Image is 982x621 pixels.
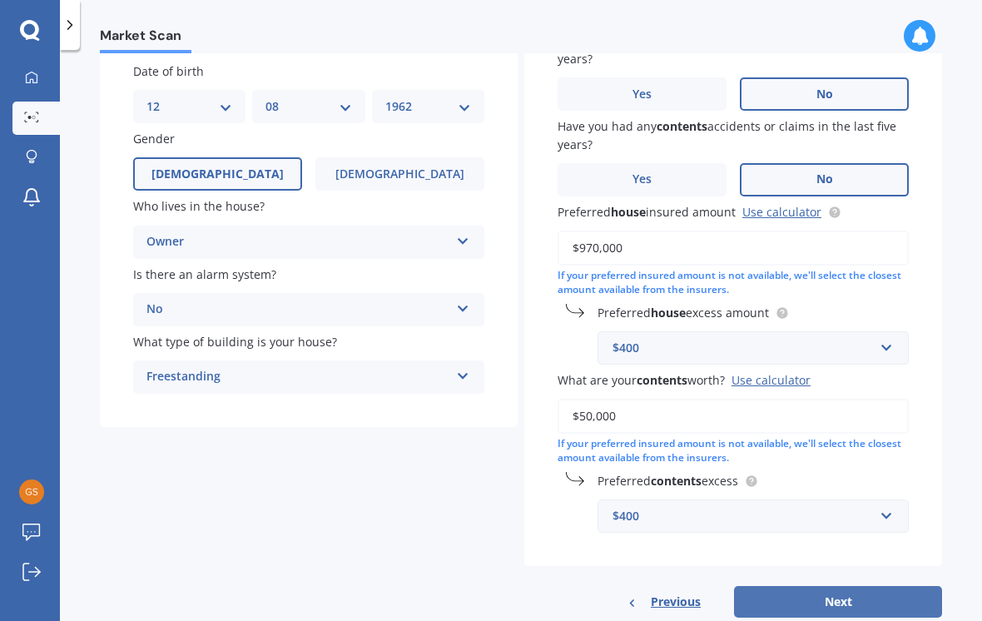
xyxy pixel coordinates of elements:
[558,231,909,266] input: Enter amount
[598,473,738,489] span: Preferred excess
[651,305,686,320] b: house
[637,372,687,388] b: contents
[335,167,464,181] span: [DEMOGRAPHIC_DATA]
[598,305,769,320] span: Preferred excess amount
[133,131,175,147] span: Gender
[632,172,652,186] span: Yes
[632,87,652,102] span: Yes
[558,204,736,220] span: Preferred insured amount
[133,199,265,215] span: Who lives in the house?
[651,589,701,614] span: Previous
[100,27,191,50] span: Market Scan
[19,479,44,504] img: 693f78a985d17f4c3b4623c975fa885b
[613,507,874,525] div: $400
[651,473,702,489] b: contents
[558,269,909,297] div: If your preferred insured amount is not available, we'll select the closest amount available from...
[146,232,449,252] div: Owner
[657,119,707,135] b: contents
[816,87,833,102] span: No
[734,586,942,618] button: Next
[611,204,646,220] b: house
[558,119,896,152] span: Have you had any accidents or claims in the last five years?
[613,339,874,357] div: $400
[558,437,909,465] div: If your preferred insured amount is not available, we'll select the closest amount available from...
[146,367,449,387] div: Freestanding
[133,63,204,79] span: Date of birth
[133,334,337,350] span: What type of building is your house?
[816,172,833,186] span: No
[146,300,449,320] div: No
[732,372,811,388] div: Use calculator
[742,204,821,220] a: Use calculator
[133,266,276,282] span: Is there an alarm system?
[558,372,725,388] span: What are your worth?
[151,167,284,181] span: [DEMOGRAPHIC_DATA]
[558,399,909,434] input: Enter amount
